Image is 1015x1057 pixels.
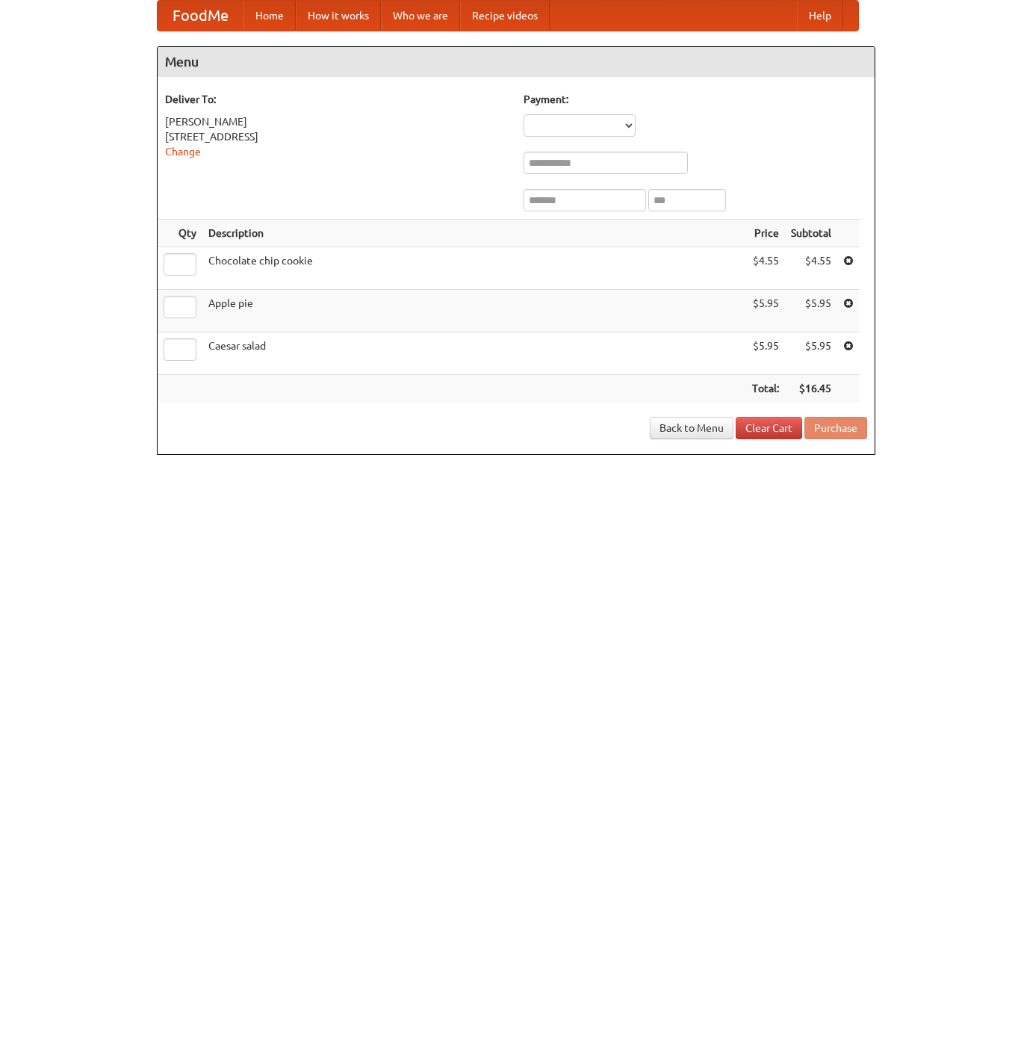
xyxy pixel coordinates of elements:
[785,247,837,290] td: $4.55
[202,220,746,247] th: Description
[158,47,875,77] h4: Menu
[746,375,785,403] th: Total:
[202,332,746,375] td: Caesar salad
[165,146,201,158] a: Change
[785,332,837,375] td: $5.95
[381,1,460,31] a: Who we are
[746,247,785,290] td: $4.55
[165,92,509,107] h5: Deliver To:
[746,332,785,375] td: $5.95
[158,1,243,31] a: FoodMe
[165,129,509,144] div: [STREET_ADDRESS]
[785,220,837,247] th: Subtotal
[804,417,867,439] button: Purchase
[165,114,509,129] div: [PERSON_NAME]
[736,417,802,439] a: Clear Cart
[746,290,785,332] td: $5.95
[296,1,381,31] a: How it works
[202,290,746,332] td: Apple pie
[524,92,867,107] h5: Payment:
[785,290,837,332] td: $5.95
[746,220,785,247] th: Price
[785,375,837,403] th: $16.45
[243,1,296,31] a: Home
[158,220,202,247] th: Qty
[460,1,550,31] a: Recipe videos
[650,417,733,439] a: Back to Menu
[202,247,746,290] td: Chocolate chip cookie
[797,1,843,31] a: Help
